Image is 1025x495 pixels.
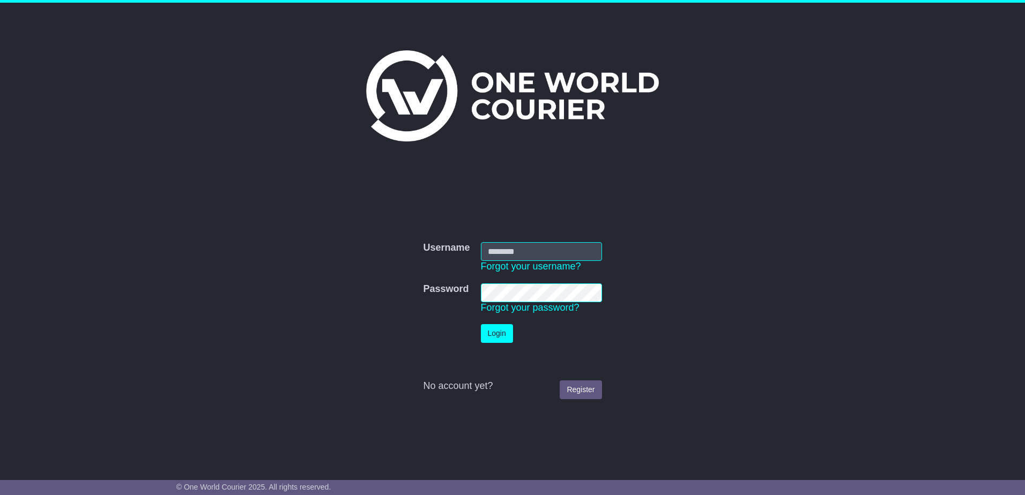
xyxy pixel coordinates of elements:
a: Register [560,380,601,399]
label: Password [423,283,469,295]
div: No account yet? [423,380,601,392]
button: Login [481,324,513,343]
a: Forgot your password? [481,302,580,313]
img: One World [366,50,659,141]
span: © One World Courier 2025. All rights reserved. [176,483,331,491]
a: Forgot your username? [481,261,581,272]
label: Username [423,242,470,254]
